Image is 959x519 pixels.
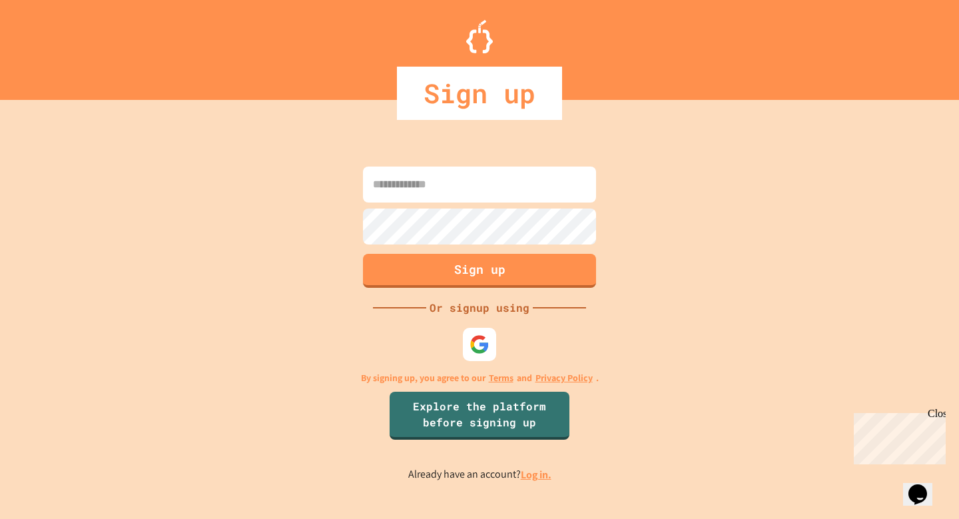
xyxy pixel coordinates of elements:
[470,334,489,354] img: google-icon.svg
[535,371,593,385] a: Privacy Policy
[489,371,513,385] a: Terms
[426,300,533,316] div: Or signup using
[5,5,92,85] div: Chat with us now!Close
[521,468,551,482] a: Log in.
[390,392,569,440] a: Explore the platform before signing up
[903,466,946,506] iframe: chat widget
[363,254,596,288] button: Sign up
[466,20,493,53] img: Logo.svg
[361,371,599,385] p: By signing up, you agree to our and .
[848,408,946,464] iframe: chat widget
[397,67,562,120] div: Sign up
[408,466,551,483] p: Already have an account?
